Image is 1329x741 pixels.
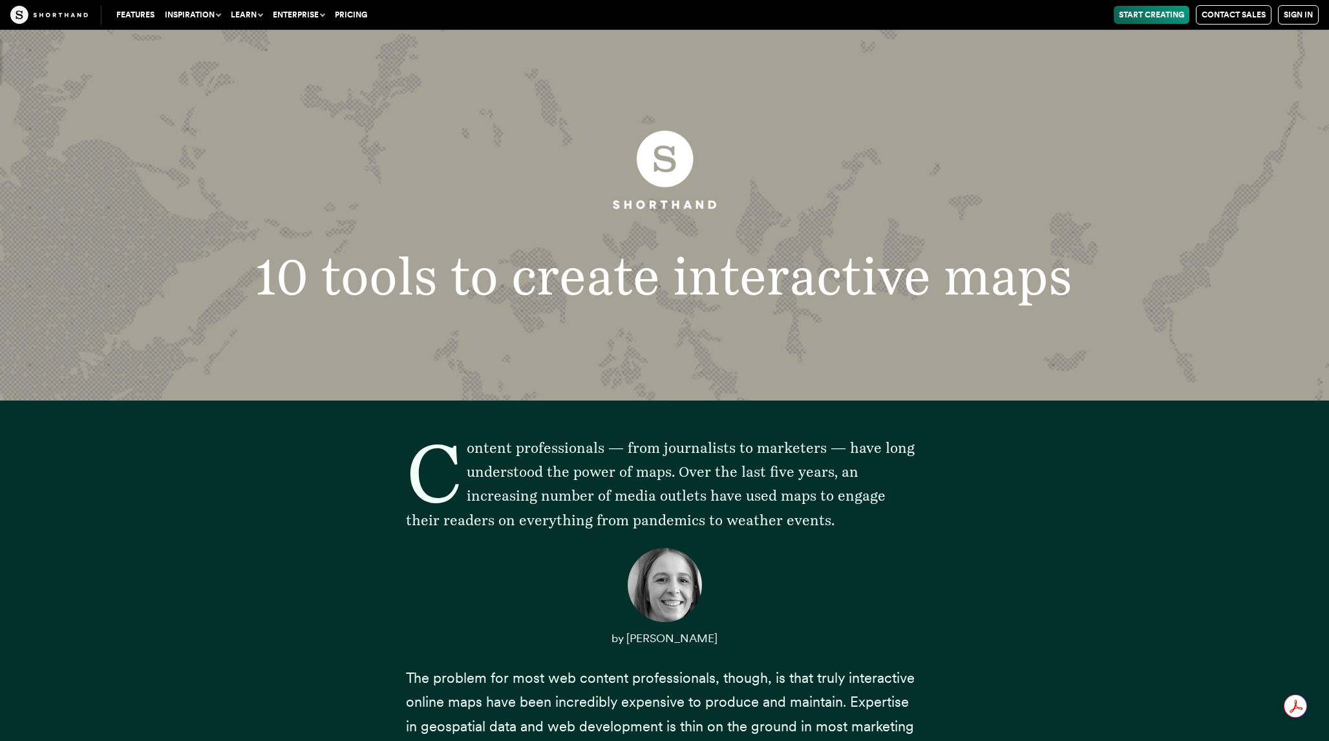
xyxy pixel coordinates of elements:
[1196,5,1271,25] a: Contact Sales
[268,6,330,24] button: Enterprise
[10,6,88,24] img: The Craft
[1114,6,1189,24] a: Start Creating
[1278,5,1319,25] a: Sign in
[406,625,923,651] p: by [PERSON_NAME]
[226,6,268,24] button: Learn
[111,6,160,24] a: Features
[160,6,226,24] button: Inspiration
[406,439,915,528] span: Content professionals — from journalists to marketers — have long understood the power of maps. O...
[191,251,1139,302] h1: 10 tools to create interactive maps
[330,6,372,24] a: Pricing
